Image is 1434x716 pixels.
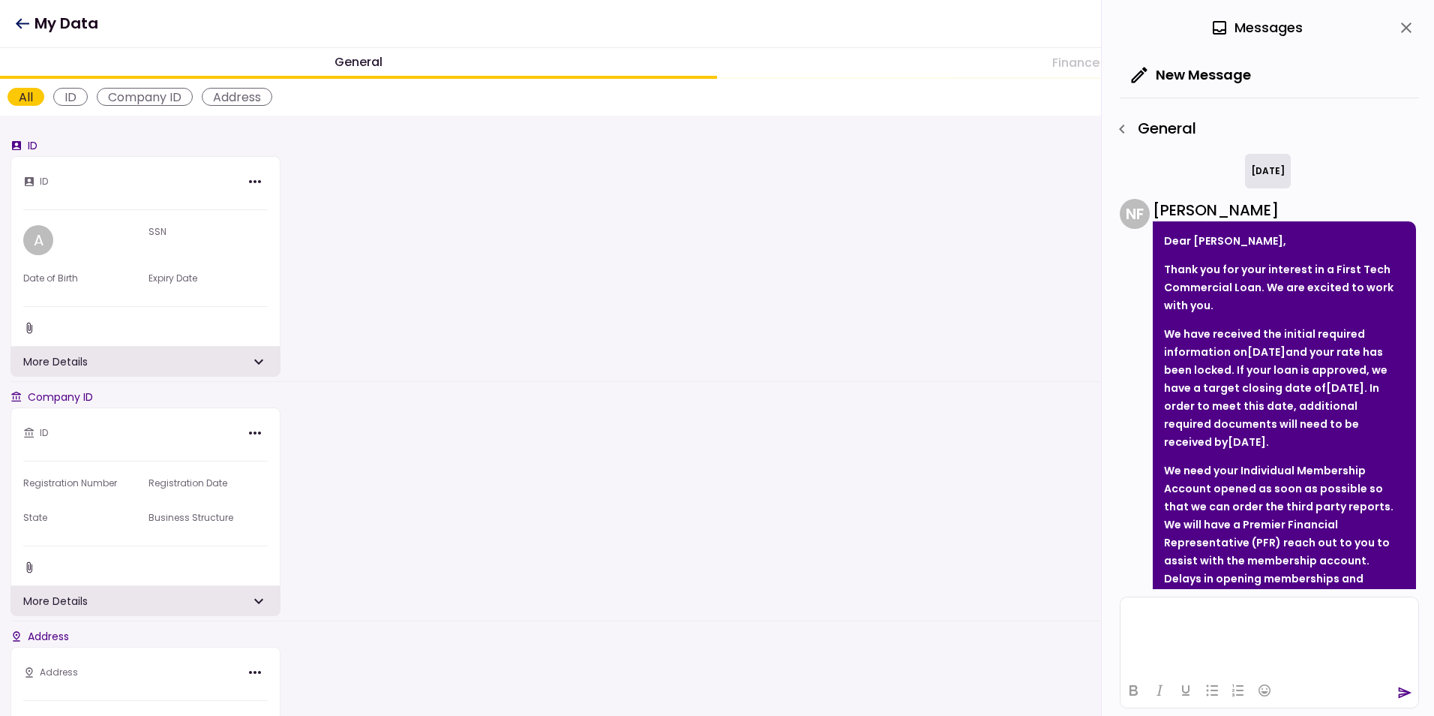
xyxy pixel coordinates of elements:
p: We have received the initial required information on and your rate has been locked. If your loan ... [1164,325,1405,451]
button: More [242,420,268,446]
p: Thank you for your interest in a First Tech Commercial Loan. We are excited to work with you. [1164,260,1405,314]
div: Address [23,666,78,679]
div: SSN [148,225,268,239]
iframe: Rich Text Area [1120,597,1418,672]
div: Address [10,629,69,645]
button: New Message [1120,56,1263,95]
button: Underline [1173,680,1198,701]
div: Finance [717,48,1434,79]
div: More Details [10,347,280,377]
div: Date of Birth [23,272,142,285]
div: Company ID [97,88,193,106]
button: More [242,660,268,685]
p: We need your Individual Membership Account opened as soon as possible so that we can order the th... [1164,462,1405,624]
button: Numbered list [1225,680,1251,701]
button: Italic [1147,680,1172,701]
button: close [1393,15,1419,41]
div: Business Structure [148,511,268,525]
div: ID [53,88,88,106]
div: ID [10,138,37,154]
div: State [23,511,142,525]
div: N F [1120,199,1150,229]
button: More [242,169,268,194]
button: Bullet list [1199,680,1225,701]
div: General [1109,116,1419,142]
div: Company ID [10,390,93,405]
div: [PERSON_NAME] [1153,199,1416,221]
div: Registration Date [148,477,268,490]
button: Bold [1120,680,1146,701]
div: ID [23,426,48,440]
strong: [DATE] [1247,344,1285,360]
div: ID [23,175,48,188]
strong: [DATE] [1326,381,1364,396]
button: Emojis [1252,680,1277,701]
div: Registration Number [23,477,142,490]
button: send [1397,685,1412,700]
div: Messages [1210,17,1303,39]
p: Dear [PERSON_NAME], [1164,232,1405,250]
div: Expiry Date [148,272,268,285]
h1: My Data [15,8,98,39]
div: More Details [10,586,280,616]
div: All [7,88,44,106]
strong: [DATE]. [1228,435,1269,450]
div: Address [202,88,272,106]
div: A [23,225,53,255]
div: [DATE] [1245,154,1291,188]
